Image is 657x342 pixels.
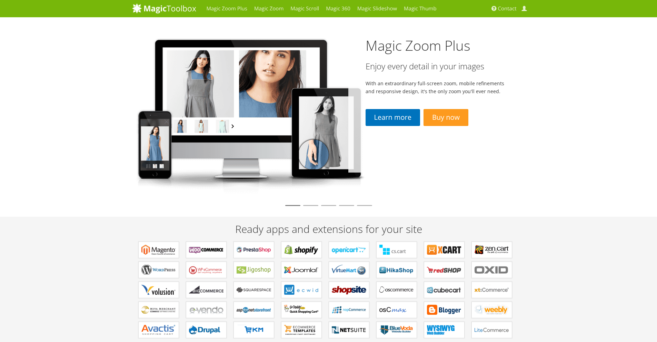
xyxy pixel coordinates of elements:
[498,5,517,12] span: Contact
[332,265,366,275] b: Components for VirtueMart
[237,265,271,275] b: Plugins for Jigoshop
[281,282,322,298] a: Extensions for ECWID
[284,325,319,335] b: Extensions for ecommerce Templates
[186,242,227,258] a: Plugins for WooCommerce
[366,62,508,71] h3: Enjoy every detail in your images
[471,302,512,318] a: Extensions for Weebly
[424,282,465,298] a: Plugins for CubeCart
[284,305,319,315] b: Extensions for GoDaddy Shopping Cart
[141,285,176,295] b: Extensions for Volusion
[138,302,179,318] a: Extensions for Miva Merchant
[427,245,461,255] b: Modules for X-Cart
[329,242,369,258] a: Modules for OpenCart
[233,282,274,298] a: Extensions for Squarespace
[186,282,227,298] a: Apps for Bigcommerce
[376,302,417,318] a: Add-ons for osCMax
[189,325,223,335] b: Modules for Drupal
[132,223,525,235] h2: Ready apps and extensions for your site
[186,302,227,318] a: Extensions for e-vendo
[237,325,271,335] b: Extensions for EKM
[366,109,420,126] a: Learn more
[237,245,271,255] b: Modules for PrestaShop
[379,265,414,275] b: Components for HikaShop
[138,282,179,298] a: Extensions for Volusion
[366,79,508,95] p: With an extraordinary full-screen zoom, mobile refinements and responsive design, it's the only z...
[424,109,468,126] a: Buy now
[141,265,176,275] b: Plugins for WordPress
[281,302,322,318] a: Extensions for GoDaddy Shopping Cart
[233,242,274,258] a: Modules for PrestaShop
[379,245,414,255] b: Add-ons for CS-Cart
[471,242,512,258] a: Plugins for Zen Cart
[281,262,322,278] a: Components for Joomla
[376,242,417,258] a: Add-ons for CS-Cart
[186,262,227,278] a: Plugins for WP e-Commerce
[233,322,274,338] a: Extensions for EKM
[189,285,223,295] b: Apps for Bigcommerce
[189,305,223,315] b: Extensions for e-vendo
[379,305,414,315] b: Add-ons for osCMax
[281,322,322,338] a: Extensions for ecommerce Templates
[376,282,417,298] a: Add-ons for osCommerce
[475,245,509,255] b: Plugins for Zen Cart
[141,325,176,335] b: Extensions for Avactis
[427,325,461,335] b: Extensions for WYSIWYG
[475,285,509,295] b: Extensions for xt:Commerce
[329,262,369,278] a: Components for VirtueMart
[427,285,461,295] b: Plugins for CubeCart
[237,285,271,295] b: Extensions for Squarespace
[233,262,274,278] a: Plugins for Jigoshop
[138,262,179,278] a: Plugins for WordPress
[189,265,223,275] b: Plugins for WP e-Commerce
[424,302,465,318] a: Extensions for Blogger
[366,36,470,55] a: Magic Zoom Plus
[284,245,319,255] b: Apps for Shopify
[138,242,179,258] a: Extensions for Magento
[332,245,366,255] b: Modules for OpenCart
[329,282,369,298] a: Extensions for ShopSite
[475,305,509,315] b: Extensions for Weebly
[471,282,512,298] a: Extensions for xt:Commerce
[376,262,417,278] a: Components for HikaShop
[281,242,322,258] a: Apps for Shopify
[189,245,223,255] b: Plugins for WooCommerce
[475,325,509,335] b: Modules for LiteCommerce
[329,322,369,338] a: Extensions for NetSuite
[284,285,319,295] b: Extensions for ECWID
[233,302,274,318] a: Extensions for AspDotNetStorefront
[471,262,512,278] a: Extensions for OXID
[332,325,366,335] b: Extensions for NetSuite
[237,305,271,315] b: Extensions for AspDotNetStorefront
[427,305,461,315] b: Extensions for Blogger
[424,322,465,338] a: Extensions for WYSIWYG
[475,265,509,275] b: Extensions for OXID
[379,325,414,335] b: Extensions for BlueVoda
[329,302,369,318] a: Extensions for nopCommerce
[427,265,461,275] b: Components for redSHOP
[284,265,319,275] b: Components for Joomla
[186,322,227,338] a: Modules for Drupal
[424,262,465,278] a: Components for redSHOP
[424,242,465,258] a: Modules for X-Cart
[471,322,512,338] a: Modules for LiteCommerce
[332,285,366,295] b: Extensions for ShopSite
[132,33,366,194] img: magiczoomplus2-tablet.png
[138,322,179,338] a: Extensions for Avactis
[141,305,176,315] b: Extensions for Miva Merchant
[379,285,414,295] b: Add-ons for osCommerce
[332,305,366,315] b: Extensions for nopCommerce
[132,3,196,13] img: MagicToolbox.com - Image tools for your website
[141,245,176,255] b: Extensions for Magento
[376,322,417,338] a: Extensions for BlueVoda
